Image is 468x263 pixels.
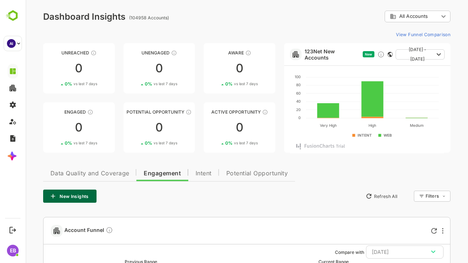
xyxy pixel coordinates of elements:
[416,228,418,234] div: More
[39,226,87,235] span: Account Funnel
[237,109,242,115] div: These accounts have open opportunities which might be at any of the Sales Stages
[170,171,186,176] span: Intent
[98,43,170,94] a: UnengagedThese accounts have not shown enough engagement and need nurturing00%vs last 7 days
[384,123,398,127] text: Medium
[80,226,87,235] div: Compare Funnel to any previous dates, and click on any plot in the current funnel to view the det...
[4,9,22,23] img: BambooboxLogoMark.f1c84d78b4c51b1a7b5f700c9845e183.svg
[18,190,71,203] button: New Insights
[178,122,250,133] div: 0
[220,50,226,56] div: These accounts have just entered the buying cycle and need further nurturing
[98,109,170,115] div: Potential Opportunity
[178,109,250,115] div: Active Opportunity
[160,109,166,115] div: These accounts are MQAs and can be passed on to Inside Sales
[65,50,71,56] div: These accounts have not been engaged with for a defined time period
[376,45,408,64] span: [DATE] - [DATE]
[118,171,155,176] span: Engagement
[352,51,359,58] div: Discover new ICP-fit accounts showing engagement — via intent surges, anonymous website visits, L...
[8,225,18,235] button: Logout
[39,81,72,87] div: 0 %
[62,109,68,115] div: These accounts are warm, further nurturing would qualify them to MQAs
[271,99,275,103] text: 40
[201,171,263,176] span: Potential Opportunity
[273,115,275,120] text: 0
[400,193,413,199] div: Filters
[343,123,351,128] text: High
[370,49,419,60] button: [DATE] - [DATE]
[279,48,334,61] a: 123Net New Accounts
[18,102,89,153] a: EngagedThese accounts are warm, further nurturing would qualify them to MQAs00%vs last 7 days
[7,39,16,48] div: AI
[367,28,425,40] button: View Funnel Comparison
[346,247,412,257] div: [DATE]
[48,140,72,146] span: vs last 7 days
[271,83,275,87] text: 80
[18,122,89,133] div: 0
[18,43,89,94] a: UnreachedThese accounts have not been engaged with for a defined time period00%vs last 7 days
[339,52,347,56] span: New
[128,81,152,87] span: vs last 7 days
[119,140,152,146] div: 0 %
[271,107,275,112] text: 20
[271,91,275,95] text: 60
[399,190,425,203] div: Filters
[128,140,152,146] span: vs last 7 days
[200,140,232,146] div: 0 %
[178,62,250,74] div: 0
[208,81,232,87] span: vs last 7 days
[362,52,367,57] div: This card does not support filter and segments
[119,81,152,87] div: 0 %
[103,15,146,20] ag: (104958 Accounts)
[178,102,250,153] a: Active OpportunityThese accounts have open opportunities which might be at any of the Sales Stage...
[337,190,375,202] button: Refresh All
[359,9,425,24] div: All Accounts
[146,50,151,56] div: These accounts have not shown enough engagement and need nurturing
[25,171,103,176] span: Data Quality and Coverage
[208,140,232,146] span: vs last 7 days
[269,75,275,79] text: 100
[309,249,339,255] ag: Compare with
[200,81,232,87] div: 0 %
[178,43,250,94] a: AwareThese accounts have just entered the buying cycle and need further nurturing00%vs last 7 days
[48,81,72,87] span: vs last 7 days
[340,245,418,259] button: [DATE]
[98,122,170,133] div: 0
[18,62,89,74] div: 0
[18,109,89,115] div: Engaged
[374,14,402,19] span: All Accounts
[98,62,170,74] div: 0
[178,50,250,56] div: Aware
[98,50,170,56] div: Unengaged
[405,228,411,234] div: Refresh
[364,13,413,20] div: All Accounts
[18,50,89,56] div: Unreached
[294,123,311,128] text: Very High
[18,11,100,22] div: Dashboard Insights
[98,102,170,153] a: Potential OpportunityThese accounts are MQAs and can be passed on to Inside Sales00%vs last 7 days
[39,140,72,146] div: 0 %
[7,245,19,256] div: EB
